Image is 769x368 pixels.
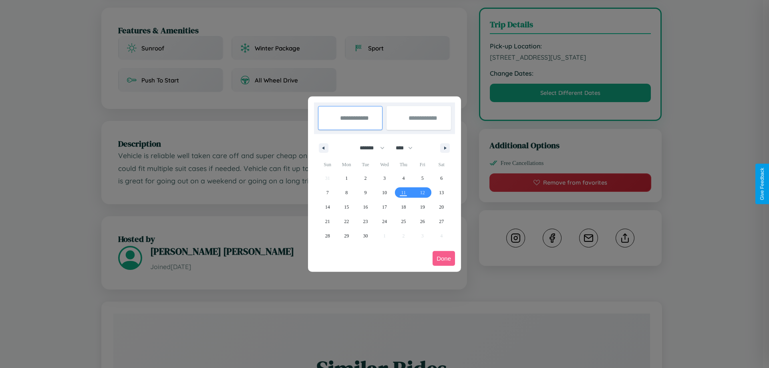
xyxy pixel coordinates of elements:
[402,171,405,185] span: 4
[420,214,425,229] span: 26
[318,214,337,229] button: 21
[382,200,387,214] span: 17
[318,229,337,243] button: 28
[413,214,432,229] button: 26
[759,168,765,200] div: Give Feedback
[432,158,451,171] span: Sat
[375,214,394,229] button: 24
[356,200,375,214] button: 16
[383,171,386,185] span: 3
[394,158,413,171] span: Thu
[375,171,394,185] button: 3
[401,214,406,229] span: 25
[432,214,451,229] button: 27
[356,229,375,243] button: 30
[375,158,394,171] span: Wed
[394,171,413,185] button: 4
[337,214,356,229] button: 22
[382,214,387,229] span: 24
[394,200,413,214] button: 18
[432,200,451,214] button: 20
[318,185,337,200] button: 7
[440,171,443,185] span: 6
[432,185,451,200] button: 13
[337,200,356,214] button: 15
[344,229,349,243] span: 29
[318,200,337,214] button: 14
[325,214,330,229] span: 21
[337,229,356,243] button: 29
[413,185,432,200] button: 12
[394,214,413,229] button: 25
[413,171,432,185] button: 5
[356,171,375,185] button: 2
[318,158,337,171] span: Sun
[344,200,349,214] span: 15
[364,171,367,185] span: 2
[345,171,348,185] span: 1
[345,185,348,200] span: 8
[439,214,444,229] span: 27
[344,214,349,229] span: 22
[420,200,425,214] span: 19
[363,214,368,229] span: 23
[433,251,455,266] button: Done
[439,200,444,214] span: 20
[439,185,444,200] span: 13
[394,185,413,200] button: 11
[420,185,425,200] span: 12
[375,185,394,200] button: 10
[325,200,330,214] span: 14
[337,185,356,200] button: 8
[356,158,375,171] span: Tue
[363,229,368,243] span: 30
[401,200,406,214] span: 18
[326,185,329,200] span: 7
[356,214,375,229] button: 23
[337,171,356,185] button: 1
[356,185,375,200] button: 9
[432,171,451,185] button: 6
[364,185,367,200] span: 9
[382,185,387,200] span: 10
[337,158,356,171] span: Mon
[375,200,394,214] button: 17
[401,185,406,200] span: 11
[325,229,330,243] span: 28
[363,200,368,214] span: 16
[413,200,432,214] button: 19
[413,158,432,171] span: Fri
[421,171,424,185] span: 5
